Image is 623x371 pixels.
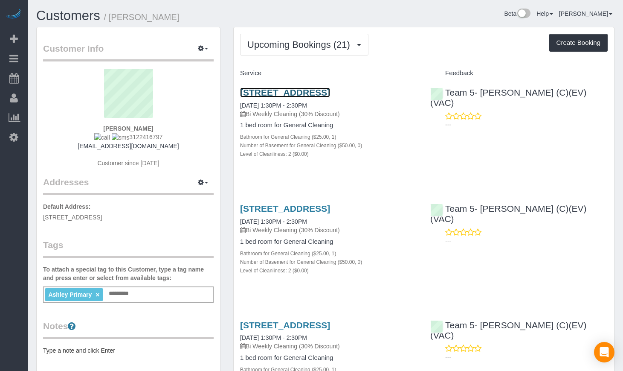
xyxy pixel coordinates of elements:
label: To attach a special tag to this Customer, type a tag name and press enter or select from availabl... [43,265,214,282]
a: [EMAIL_ADDRESS][DOMAIN_NAME] [78,143,179,149]
small: Number of Basement for General Cleaning ($50.00, 0) [240,143,362,149]
img: call [94,133,110,142]
a: × [96,291,99,298]
span: Upcoming Bookings (21) [247,39,354,50]
h4: 1 bed room for General Cleaning [240,238,417,245]
p: --- [445,237,608,245]
h4: Service [240,70,417,77]
a: Help [536,10,553,17]
div: Open Intercom Messenger [594,342,614,362]
legend: Notes [43,320,214,339]
label: Default Address: [43,202,91,211]
img: sms [112,133,130,142]
span: [STREET_ADDRESS] [43,214,102,221]
p: --- [445,353,608,361]
p: --- [445,120,608,129]
span: Ashley Primary [48,291,92,298]
small: Bathroom for General Cleaning ($25.00, 1) [240,134,336,140]
a: [PERSON_NAME] [559,10,612,17]
button: Upcoming Bookings (21) [240,34,368,56]
pre: Type a note and click Enter [43,346,214,355]
a: Team 5- [PERSON_NAME] (C)(EV)(VAC) [430,88,586,108]
img: New interface [516,9,530,20]
p: Bi Weekly Cleaning (30% Discount) [240,342,417,351]
img: Automaid Logo [5,9,22,20]
a: Team 5- [PERSON_NAME] (C)(EV)(VAC) [430,320,586,340]
a: [STREET_ADDRESS] [240,320,330,330]
button: Create Booking [549,34,608,52]
h4: Feedback [430,70,608,77]
a: [DATE] 1:30PM - 2:30PM [240,218,307,225]
small: / [PERSON_NAME] [104,12,180,22]
span: 3122416797 [94,134,162,140]
span: Customer since [DATE] [97,160,159,167]
a: [STREET_ADDRESS] [240,204,330,213]
p: Bi Weekly Cleaning (30% Discount) [240,110,417,118]
p: Bi Weekly Cleaning (30% Discount) [240,226,417,234]
legend: Tags [43,239,214,258]
a: Beta [504,10,530,17]
a: [DATE] 1:30PM - 2:30PM [240,102,307,109]
a: [DATE] 1:30PM - 2:30PM [240,334,307,341]
a: [STREET_ADDRESS] [240,88,330,97]
a: Team 5- [PERSON_NAME] (C)(EV)(VAC) [430,204,586,224]
small: Number of Basement for General Cleaning ($50.00, 0) [240,259,362,265]
h4: 1 bed room for General Cleaning [240,122,417,129]
h4: 1 bed room for General Cleaning [240,354,417,362]
strong: [PERSON_NAME] [103,125,153,132]
small: Level of Cleanliness: 2 ($0.00) [240,268,309,274]
legend: Customer Info [43,42,214,61]
small: Bathroom for General Cleaning ($25.00, 1) [240,251,336,257]
a: Customers [36,8,100,23]
small: Level of Cleanliness: 2 ($0.00) [240,151,309,157]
